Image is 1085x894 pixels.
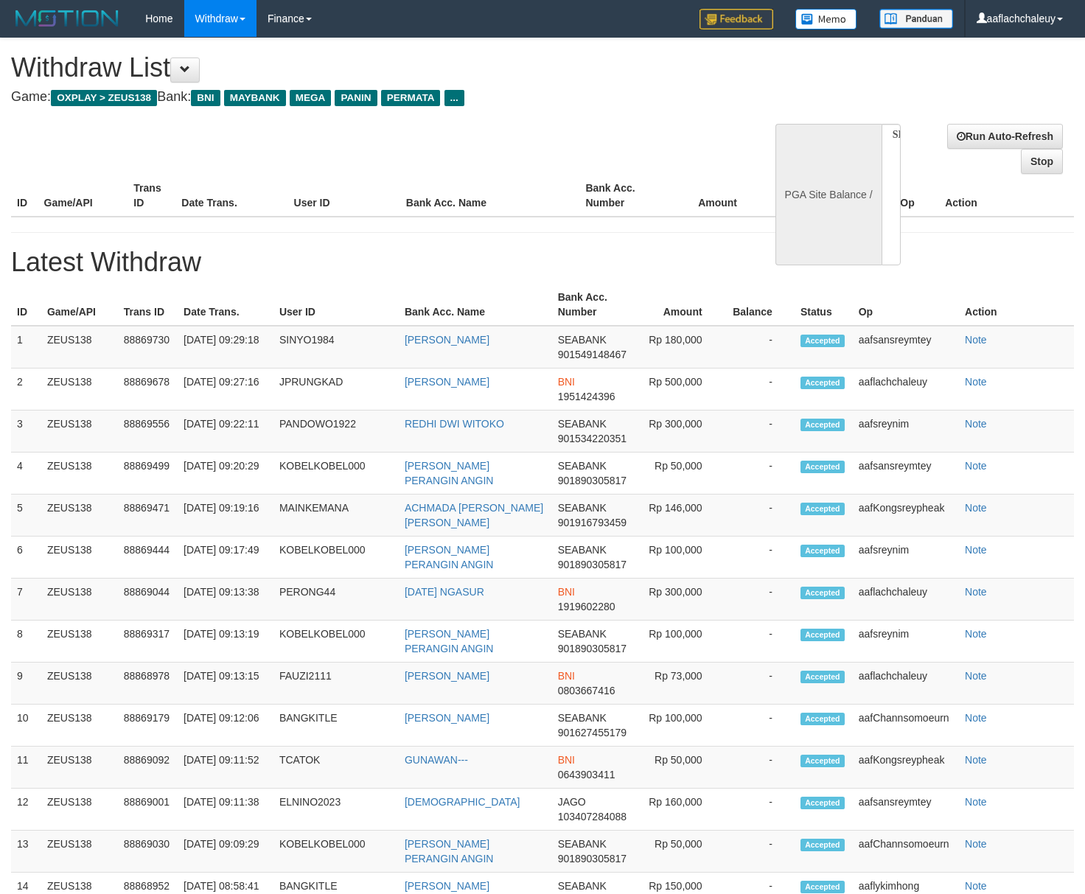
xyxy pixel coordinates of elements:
td: ZEUS138 [41,789,118,831]
td: 13 [11,831,41,873]
span: BNI [558,754,575,766]
a: Note [965,796,987,808]
td: - [725,537,795,579]
td: - [725,326,795,369]
td: 88869556 [118,411,178,453]
td: ZEUS138 [41,411,118,453]
a: ACHMADA [PERSON_NAME] [PERSON_NAME] [405,502,543,528]
th: ID [11,175,38,217]
td: aaflachchaleuy [853,579,959,621]
span: Accepted [800,881,845,893]
td: 4 [11,453,41,495]
a: [PERSON_NAME] [405,376,489,388]
span: 901890305817 [558,559,627,570]
td: KOBELKOBEL000 [273,831,399,873]
span: MAYBANK [224,90,286,106]
td: Rp 500,000 [635,369,724,411]
td: ZEUS138 [41,705,118,747]
th: Action [939,175,1074,217]
td: ELNINO2023 [273,789,399,831]
td: [DATE] 09:12:06 [178,705,273,747]
td: - [725,663,795,705]
a: [PERSON_NAME] [405,670,489,682]
th: User ID [288,175,400,217]
td: Rp 100,000 [635,705,724,747]
td: aafKongsreypheak [853,495,959,537]
a: Note [965,502,987,514]
td: BANGKITLE [273,705,399,747]
td: 88869317 [118,621,178,663]
span: SEABANK [558,334,607,346]
td: - [725,705,795,747]
img: Button%20Memo.svg [795,9,857,29]
a: [PERSON_NAME] [405,712,489,724]
td: - [725,453,795,495]
span: 901627455179 [558,727,627,738]
td: - [725,495,795,537]
a: REDHI DWI WITOKO [405,418,504,430]
td: - [725,831,795,873]
td: ZEUS138 [41,326,118,369]
td: aafsreynim [853,621,959,663]
td: 88869499 [118,453,178,495]
span: BNI [191,90,220,106]
td: [DATE] 09:20:29 [178,453,273,495]
th: Action [959,284,1074,326]
td: [DATE] 09:22:11 [178,411,273,453]
a: Note [965,712,987,724]
a: Note [965,418,987,430]
a: [PERSON_NAME] PERANGIN ANGIN [405,628,494,654]
span: ... [444,90,464,106]
td: aafChannsomoeurn [853,831,959,873]
td: ZEUS138 [41,579,118,621]
span: JAGO [558,796,586,808]
a: Note [965,460,987,472]
a: [DEMOGRAPHIC_DATA] [405,796,520,808]
td: aafsansreymtey [853,453,959,495]
a: Note [965,754,987,766]
th: Date Trans. [175,175,287,217]
td: ZEUS138 [41,831,118,873]
img: Feedback.jpg [700,9,773,29]
td: 2 [11,369,41,411]
span: 901916793459 [558,517,627,528]
span: Accepted [800,629,845,641]
td: 88869030 [118,831,178,873]
span: BNI [558,670,575,682]
td: - [725,621,795,663]
td: 8 [11,621,41,663]
th: Balance [759,175,842,217]
td: 88869444 [118,537,178,579]
td: PANDOWO1922 [273,411,399,453]
td: Rp 50,000 [635,453,724,495]
td: KOBELKOBEL000 [273,621,399,663]
a: [PERSON_NAME] [405,880,489,892]
td: ZEUS138 [41,537,118,579]
td: ZEUS138 [41,747,118,789]
span: SEABANK [558,838,607,850]
td: MAINKEMANA [273,495,399,537]
div: PGA Site Balance / [775,124,882,265]
span: BNI [558,376,575,388]
td: [DATE] 09:27:16 [178,369,273,411]
span: 901890305817 [558,643,627,654]
td: 3 [11,411,41,453]
td: 88869471 [118,495,178,537]
th: Bank Acc. Name [399,284,552,326]
th: Bank Acc. Number [552,284,636,326]
td: [DATE] 09:19:16 [178,495,273,537]
td: 10 [11,705,41,747]
td: 9 [11,663,41,705]
a: Note [965,586,987,598]
td: [DATE] 09:13:15 [178,663,273,705]
span: 901890305817 [558,853,627,865]
span: OXPLAY > ZEUS138 [51,90,157,106]
td: JPRUNGKAD [273,369,399,411]
td: Rp 300,000 [635,579,724,621]
td: - [725,411,795,453]
span: SEABANK [558,628,607,640]
td: FAUZI2111 [273,663,399,705]
span: SEABANK [558,460,607,472]
img: MOTION_logo.png [11,7,123,29]
span: 0803667416 [558,685,615,696]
